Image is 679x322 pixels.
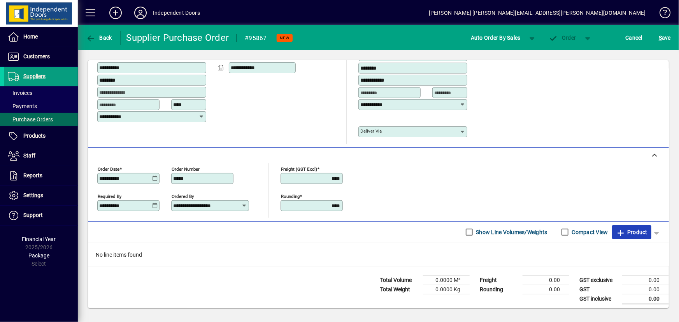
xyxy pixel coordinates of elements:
button: Product [612,225,651,239]
td: 0.00 [523,285,569,294]
span: Invoices [8,90,32,96]
td: Freight [476,275,523,285]
td: 0.00 [622,285,669,294]
mat-label: Required by [98,193,121,199]
span: Home [23,33,38,40]
button: Profile [128,6,153,20]
td: 0.00 [622,275,669,285]
a: Staff [4,146,78,166]
span: Back [86,35,112,41]
span: Financial Year [22,236,56,242]
a: Settings [4,186,78,205]
a: Support [4,206,78,225]
span: Payments [8,103,37,109]
button: Add [103,6,128,20]
mat-label: Order date [98,166,119,171]
label: Compact View [570,228,608,236]
a: Products [4,126,78,146]
label: Show Line Volumes/Weights [475,228,547,236]
a: Knowledge Base [654,2,669,27]
td: GST [575,285,622,294]
span: Purchase Orders [8,116,53,122]
td: 0.0000 M³ [423,275,470,285]
a: Payments [4,100,78,113]
td: GST inclusive [575,294,622,304]
a: Customers [4,47,78,66]
div: Independent Doors [153,7,200,19]
td: 0.00 [622,294,669,304]
span: Settings [23,192,43,198]
button: Order [545,31,580,45]
div: Supplier Purchase Order [126,31,229,44]
button: Save [657,31,673,45]
a: Reports [4,166,78,185]
mat-label: Rounding [281,193,300,199]
span: Support [23,212,43,218]
a: Home [4,27,78,47]
span: Products [23,133,46,139]
span: Auto Order By Sales [471,31,521,44]
span: S [659,35,662,41]
mat-label: Ordered by [172,193,194,199]
span: Cancel [626,31,643,44]
span: Package [28,252,49,259]
span: Product [616,226,647,238]
td: GST exclusive [575,275,622,285]
span: ave [659,31,671,44]
button: Cancel [624,31,645,45]
button: Auto Order By Sales [467,31,525,45]
mat-label: Order number [172,166,200,171]
div: No line items found [88,243,669,267]
span: Reports [23,172,42,178]
a: Purchase Orders [4,113,78,126]
a: Invoices [4,86,78,100]
td: 0.00 [523,275,569,285]
span: Suppliers [23,73,46,79]
app-page-header-button: Back [78,31,121,45]
button: Back [84,31,114,45]
td: Rounding [476,285,523,294]
td: 0.0000 Kg [423,285,470,294]
span: Staff [23,152,35,159]
span: Customers [23,53,50,59]
td: Total Weight [376,285,423,294]
span: Order [549,35,576,41]
mat-label: Deliver via [360,128,382,134]
mat-label: Freight (GST excl) [281,166,317,171]
div: [PERSON_NAME] [PERSON_NAME][EMAIL_ADDRESS][PERSON_NAME][DOMAIN_NAME] [429,7,646,19]
td: Total Volume [376,275,423,285]
span: NEW [280,35,289,40]
div: #95867 [245,32,267,44]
